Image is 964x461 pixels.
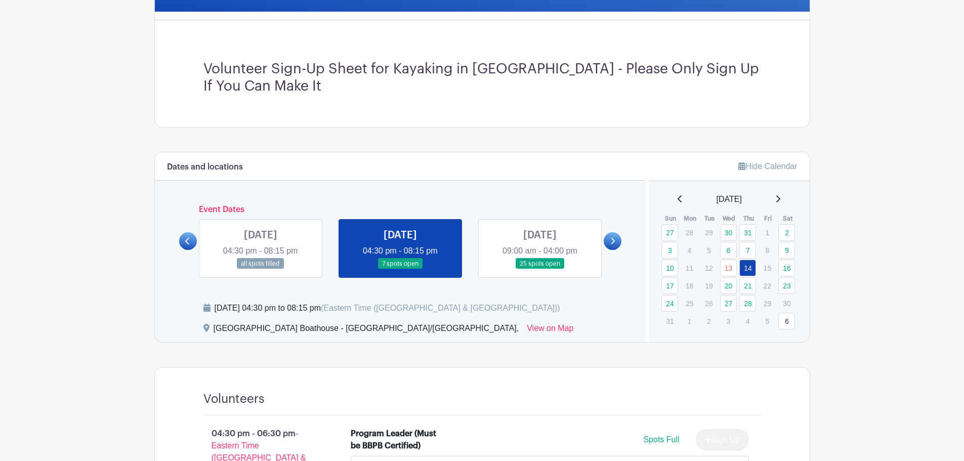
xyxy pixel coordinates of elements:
a: 23 [778,277,795,294]
a: 17 [661,277,678,294]
a: 28 [739,295,756,312]
a: 2 [778,224,795,241]
p: 29 [700,225,717,240]
a: 9 [778,242,795,259]
a: 21 [739,277,756,294]
span: [DATE] [717,193,742,205]
h6: Event Dates [197,205,604,215]
th: Fri [759,214,778,224]
div: [DATE] 04:30 pm to 08:15 pm [215,302,560,314]
a: 16 [778,260,795,276]
p: 15 [759,260,776,276]
a: 13 [720,260,737,276]
p: 3 [720,313,737,329]
p: 22 [759,278,776,294]
p: 30 [778,296,795,311]
p: 26 [700,296,717,311]
a: View on Map [527,322,573,339]
a: 6 [778,313,795,329]
a: 24 [661,295,678,312]
th: Sun [661,214,681,224]
a: 14 [739,260,756,276]
a: 7 [739,242,756,259]
th: Sat [778,214,798,224]
p: 5 [700,242,717,258]
th: Thu [739,214,759,224]
h6: Dates and locations [167,162,243,172]
p: 4 [739,313,756,329]
p: 31 [661,313,678,329]
span: (Eastern Time ([GEOGRAPHIC_DATA] & [GEOGRAPHIC_DATA])) [321,304,560,312]
div: Program Leader (Must be BBPB Certified) [351,428,438,452]
p: 19 [700,278,717,294]
a: 27 [720,295,737,312]
h3: Volunteer Sign-Up Sheet for Kayaking in [GEOGRAPHIC_DATA] - Please Only Sign Up If You Can Make It [203,61,761,95]
a: Hide Calendar [738,162,797,171]
p: 1 [681,313,698,329]
p: 28 [681,225,698,240]
p: 12 [700,260,717,276]
p: 11 [681,260,698,276]
p: 5 [759,313,776,329]
a: 10 [661,260,678,276]
p: 4 [681,242,698,258]
th: Mon [681,214,700,224]
a: 27 [661,224,678,241]
p: 29 [759,296,776,311]
p: 1 [759,225,776,240]
h4: Volunteers [203,392,265,406]
a: 20 [720,277,737,294]
th: Tue [700,214,720,224]
p: 18 [681,278,698,294]
a: 30 [720,224,737,241]
a: 3 [661,242,678,259]
p: 2 [700,313,717,329]
p: 8 [759,242,776,258]
a: 31 [739,224,756,241]
a: 6 [720,242,737,259]
span: Spots Full [643,435,679,444]
p: 25 [681,296,698,311]
th: Wed [720,214,739,224]
div: [GEOGRAPHIC_DATA] Boathouse - [GEOGRAPHIC_DATA]/[GEOGRAPHIC_DATA], [214,322,519,339]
